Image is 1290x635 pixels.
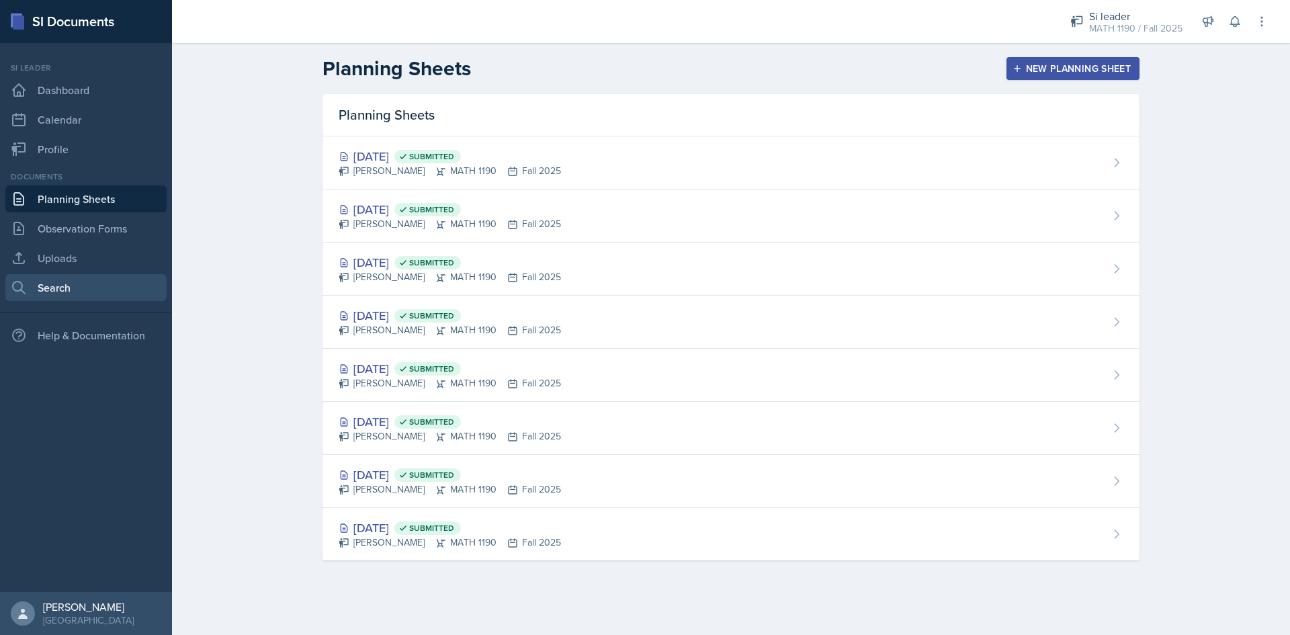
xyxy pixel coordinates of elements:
span: Submitted [409,151,454,162]
div: [PERSON_NAME] [43,600,134,613]
span: Submitted [409,364,454,374]
div: [GEOGRAPHIC_DATA] [43,613,134,627]
div: [DATE] [339,359,561,378]
a: Planning Sheets [5,185,167,212]
a: Search [5,274,167,301]
div: MATH 1190 / Fall 2025 [1089,22,1182,36]
div: [PERSON_NAME] MATH 1190 Fall 2025 [339,429,561,443]
div: [DATE] [339,466,561,484]
span: Submitted [409,417,454,427]
div: [PERSON_NAME] MATH 1190 Fall 2025 [339,482,561,497]
a: [DATE] Submitted [PERSON_NAME]MATH 1190Fall 2025 [322,296,1139,349]
a: [DATE] Submitted [PERSON_NAME]MATH 1190Fall 2025 [322,455,1139,508]
h2: Planning Sheets [322,56,471,81]
a: [DATE] Submitted [PERSON_NAME]MATH 1190Fall 2025 [322,136,1139,189]
div: [DATE] [339,519,561,537]
div: [DATE] [339,147,561,165]
a: [DATE] Submitted [PERSON_NAME]MATH 1190Fall 2025 [322,243,1139,296]
a: Uploads [5,245,167,271]
a: Dashboard [5,77,167,103]
div: Si leader [1089,8,1182,24]
a: Calendar [5,106,167,133]
a: [DATE] Submitted [PERSON_NAME]MATH 1190Fall 2025 [322,508,1139,560]
div: Documents [5,171,167,183]
span: Submitted [409,523,454,534]
div: [PERSON_NAME] MATH 1190 Fall 2025 [339,270,561,284]
div: Si leader [5,62,167,74]
span: Submitted [409,470,454,480]
a: [DATE] Submitted [PERSON_NAME]MATH 1190Fall 2025 [322,189,1139,243]
a: Observation Forms [5,215,167,242]
div: [DATE] [339,200,561,218]
div: [PERSON_NAME] MATH 1190 Fall 2025 [339,536,561,550]
div: [PERSON_NAME] MATH 1190 Fall 2025 [339,376,561,390]
div: [DATE] [339,306,561,325]
div: Planning Sheets [322,94,1139,136]
span: Submitted [409,310,454,321]
div: [PERSON_NAME] MATH 1190 Fall 2025 [339,323,561,337]
button: New Planning Sheet [1006,57,1139,80]
div: [PERSON_NAME] MATH 1190 Fall 2025 [339,164,561,178]
a: Profile [5,136,167,163]
div: Help & Documentation [5,322,167,349]
div: New Planning Sheet [1015,63,1131,74]
div: [DATE] [339,253,561,271]
a: [DATE] Submitted [PERSON_NAME]MATH 1190Fall 2025 [322,402,1139,455]
a: [DATE] Submitted [PERSON_NAME]MATH 1190Fall 2025 [322,349,1139,402]
div: [PERSON_NAME] MATH 1190 Fall 2025 [339,217,561,231]
span: Submitted [409,204,454,215]
span: Submitted [409,257,454,268]
div: [DATE] [339,413,561,431]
